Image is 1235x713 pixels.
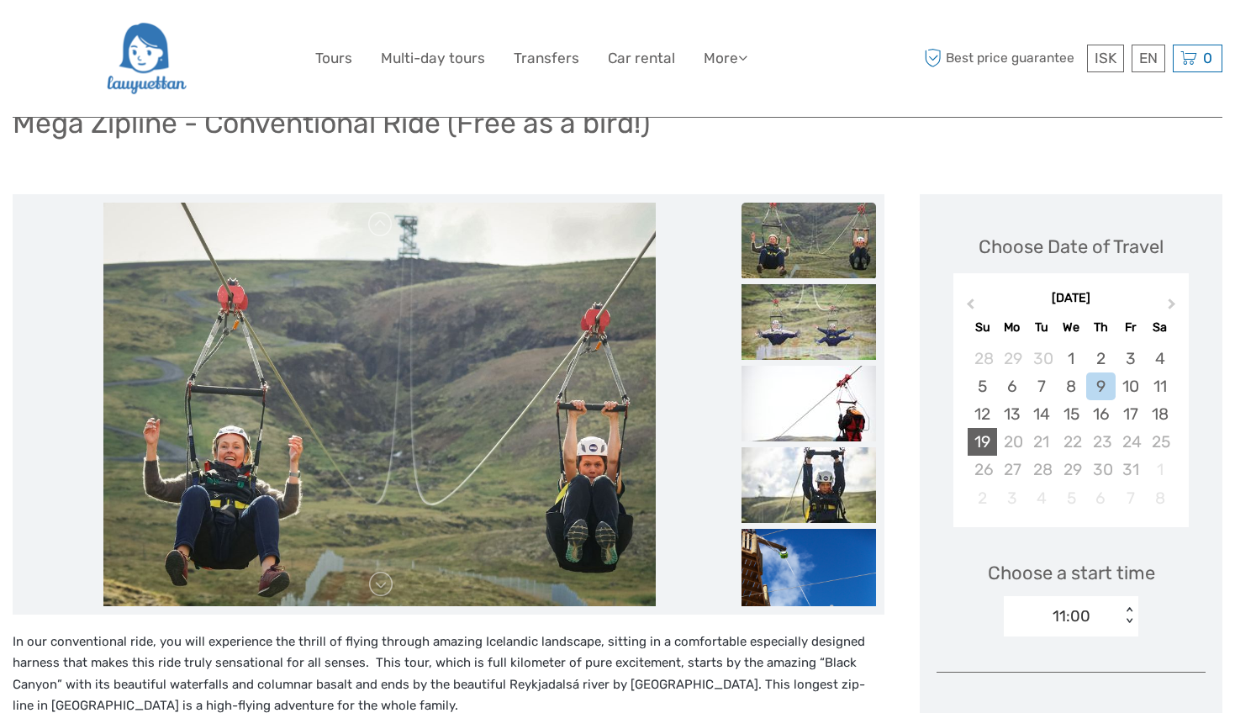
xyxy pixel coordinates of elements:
button: Open LiveChat chat widget [193,26,214,46]
div: Not available Thursday, October 30th, 2025 [1086,456,1116,483]
div: Choose Sunday, September 28th, 2025 [968,345,997,372]
div: Choose Sunday, October 12th, 2025 [968,400,997,428]
div: 11:00 [1053,605,1090,627]
div: Not available Friday, October 24th, 2025 [1116,428,1145,456]
div: Not available Saturday, November 8th, 2025 [1145,484,1174,512]
div: Not available Monday, November 3rd, 2025 [997,484,1027,512]
div: Sa [1145,316,1174,339]
div: Choose Date of Travel [979,234,1164,260]
img: 55eec47672bf42c89268e04a3fa92d1c_main_slider.jpeg [103,203,656,606]
div: Not available Wednesday, October 22nd, 2025 [1057,428,1086,456]
div: Choose Sunday, October 19th, 2025 [968,428,997,456]
a: Car rental [608,46,675,71]
button: Next Month [1160,294,1187,321]
div: Tu [1027,316,1056,339]
div: Choose Monday, October 13th, 2025 [997,400,1027,428]
div: Choose Monday, September 29th, 2025 [997,345,1027,372]
div: Choose Saturday, October 11th, 2025 [1145,372,1174,400]
img: 55eec47672bf42c89268e04a3fa92d1c_slider_thumbnail.jpeg [742,203,876,278]
div: Choose Tuesday, September 30th, 2025 [1027,345,1056,372]
div: Not available Tuesday, October 21st, 2025 [1027,428,1056,456]
p: We're away right now. Please check back later! [24,29,190,43]
div: Choose Saturday, October 18th, 2025 [1145,400,1174,428]
span: Best price guarantee [920,45,1083,72]
div: Choose Wednesday, October 8th, 2025 [1057,372,1086,400]
div: Not available Tuesday, October 28th, 2025 [1027,456,1056,483]
div: Not available Friday, October 31st, 2025 [1116,456,1145,483]
img: 81bc358c92324031a65b58f7c2f4491c_slider_thumbnail.jpeg [742,366,876,441]
div: Not available Saturday, October 25th, 2025 [1145,428,1174,456]
div: Su [968,316,997,339]
div: Choose Wednesday, October 15th, 2025 [1057,400,1086,428]
a: Multi-day tours [381,46,485,71]
a: Tours [315,46,352,71]
div: Choose Wednesday, October 1st, 2025 [1057,345,1086,372]
div: EN [1132,45,1165,72]
div: Not available Sunday, November 2nd, 2025 [968,484,997,512]
div: Choose Friday, October 17th, 2025 [1116,400,1145,428]
div: < > [1122,607,1137,625]
div: We [1057,316,1086,339]
div: Not available Monday, October 27th, 2025 [997,456,1027,483]
a: Transfers [514,46,579,71]
div: Not available Friday, November 7th, 2025 [1116,484,1145,512]
div: Not available Monday, October 20th, 2025 [997,428,1027,456]
div: Not available Wednesday, October 29th, 2025 [1057,456,1086,483]
span: ISK [1095,50,1116,66]
div: Choose Thursday, October 16th, 2025 [1086,400,1116,428]
span: 0 [1201,50,1215,66]
img: a5800262403c4660971b005fe0e74fc4_slider_thumbnail.jpeg [742,447,876,523]
div: Choose Thursday, October 9th, 2025 [1086,372,1116,400]
div: Choose Sunday, October 5th, 2025 [968,372,997,400]
div: Not available Sunday, October 26th, 2025 [968,456,997,483]
div: Choose Tuesday, October 7th, 2025 [1027,372,1056,400]
button: Previous Month [955,294,982,321]
img: 6156eab5d6524ed89c31c10157630d35_slider_thumbnail.jpeg [742,284,876,360]
div: Choose Friday, October 10th, 2025 [1116,372,1145,400]
div: Fr [1116,316,1145,339]
div: month 2025-10 [959,345,1184,512]
span: Choose a start time [988,560,1155,586]
div: Mo [997,316,1027,339]
div: Choose Saturday, October 4th, 2025 [1145,345,1174,372]
div: Not available Tuesday, November 4th, 2025 [1027,484,1056,512]
div: Not available Saturday, November 1st, 2025 [1145,456,1174,483]
h1: Mega Zipline - Conventional Ride (Free as a bird!) [13,106,650,140]
div: Choose Tuesday, October 14th, 2025 [1027,400,1056,428]
div: Choose Friday, October 3rd, 2025 [1116,345,1145,372]
div: Choose Thursday, October 2nd, 2025 [1086,345,1116,372]
a: More [704,46,747,71]
div: Th [1086,316,1116,339]
div: Not available Wednesday, November 5th, 2025 [1057,484,1086,512]
div: Not available Thursday, October 23rd, 2025 [1086,428,1116,456]
img: 2954-36deae89-f5b4-4889-ab42-60a468582106_logo_big.png [105,13,187,104]
div: Not available Thursday, November 6th, 2025 [1086,484,1116,512]
div: [DATE] [953,290,1189,308]
div: Choose Monday, October 6th, 2025 [997,372,1027,400]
